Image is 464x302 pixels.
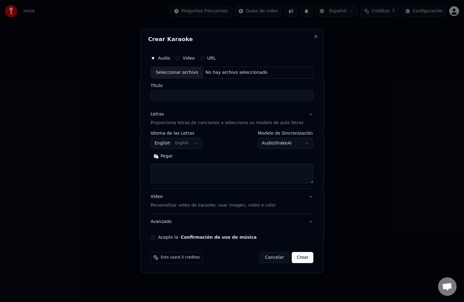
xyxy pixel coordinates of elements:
div: LetrasProporciona letras de canciones o selecciona un modelo de auto letras [150,131,313,188]
button: Cancelar [260,252,289,263]
label: Idioma de las Letras [150,131,202,135]
button: Avanzado [150,214,313,230]
button: Pegar [150,151,176,161]
button: VideoPersonalizar video de karaoke: usar imagen, video o color [150,189,313,213]
label: Modelo de Sincronización [258,131,314,135]
label: URL [207,56,216,60]
div: No hay archivo seleccionado [203,69,270,76]
h2: Crear Karaoke [148,36,316,42]
label: Audio [158,56,170,60]
button: Crear [292,252,313,263]
div: Letras [150,111,164,117]
div: Video [150,194,276,208]
p: Proporciona letras de canciones o selecciona un modelo de auto letras [150,120,303,126]
label: Acepto la [158,235,256,239]
div: Seleccionar archivo [151,67,203,78]
label: Video [183,56,195,60]
span: Esto usará 5 créditos [161,255,200,260]
button: LetrasProporciona letras de canciones o selecciona un modelo de auto letras [150,106,313,131]
p: Personalizar video de karaoke: usar imagen, video o color [150,202,276,208]
button: Acepto la [181,235,257,239]
label: Título [150,83,313,88]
